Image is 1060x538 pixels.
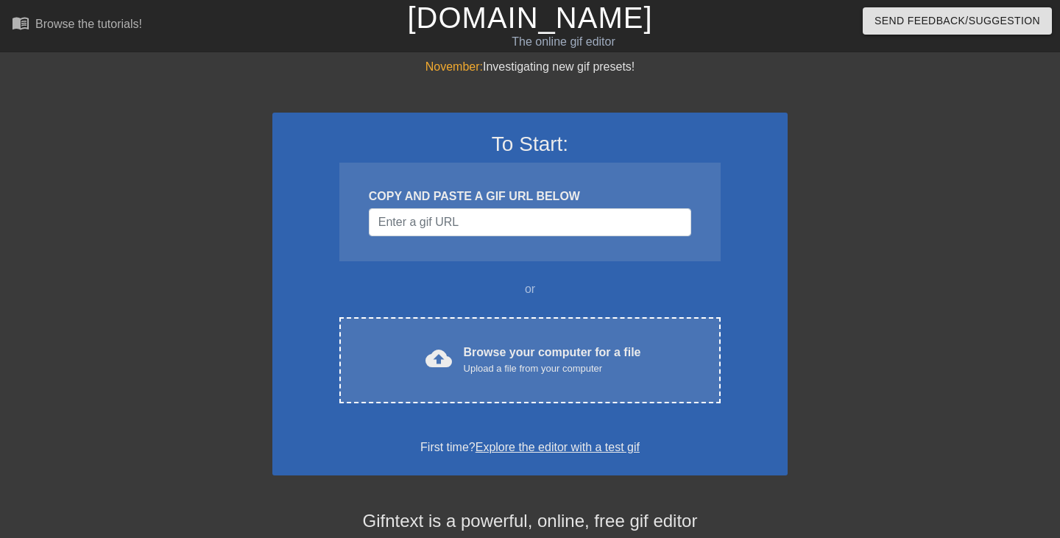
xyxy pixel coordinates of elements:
[311,280,749,298] div: or
[12,14,142,37] a: Browse the tutorials!
[272,511,788,532] h4: Gifntext is a powerful, online, free gif editor
[35,18,142,30] div: Browse the tutorials!
[425,345,452,372] span: cloud_upload
[272,58,788,76] div: Investigating new gif presets!
[369,188,691,205] div: COPY AND PASTE A GIF URL BELOW
[407,1,652,34] a: [DOMAIN_NAME]
[12,14,29,32] span: menu_book
[291,439,768,456] div: First time?
[464,361,641,376] div: Upload a file from your computer
[464,344,641,376] div: Browse your computer for a file
[476,441,640,453] a: Explore the editor with a test gif
[291,132,768,157] h3: To Start:
[863,7,1052,35] button: Send Feedback/Suggestion
[361,33,766,51] div: The online gif editor
[425,60,483,73] span: November:
[875,12,1040,30] span: Send Feedback/Suggestion
[369,208,691,236] input: Username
